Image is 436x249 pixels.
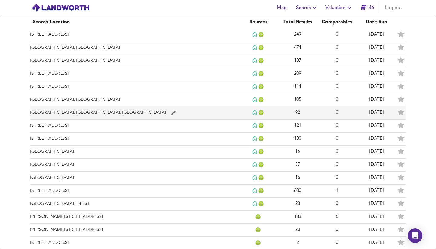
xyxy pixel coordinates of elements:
td: 209 [278,67,317,80]
td: [PERSON_NAME][STREET_ADDRESS] [30,211,239,224]
td: [DATE] [357,41,396,54]
td: [DATE] [357,185,396,198]
td: 105 [278,93,317,106]
td: [DATE] [357,93,396,106]
img: Land Registry [255,214,262,219]
td: 121 [278,120,317,133]
div: Total Results [280,18,315,26]
img: Land Registry [258,58,265,63]
img: Land Registry [258,45,265,50]
img: logo [31,3,89,12]
img: Land Registry [255,227,262,232]
td: [GEOGRAPHIC_DATA], [GEOGRAPHIC_DATA] [30,41,239,54]
td: [GEOGRAPHIC_DATA], [GEOGRAPHIC_DATA], [GEOGRAPHIC_DATA] [30,106,239,120]
td: [STREET_ADDRESS] [30,80,239,93]
td: 0 [317,172,357,185]
img: Rightmove [252,162,258,168]
th: Search Location [30,16,239,28]
img: Rightmove [252,149,258,155]
td: [STREET_ADDRESS] [30,67,239,80]
td: 0 [317,67,357,80]
td: [STREET_ADDRESS] [30,185,239,198]
td: 0 [317,54,357,67]
td: 130 [278,133,317,146]
img: Rightmove [252,97,258,103]
img: Land Registry [258,149,265,154]
img: Rightmove [252,175,258,181]
td: 249 [278,28,317,41]
div: Sources [241,18,276,26]
td: 137 [278,54,317,67]
td: 0 [317,41,357,54]
td: [DATE] [357,120,396,133]
td: [GEOGRAPHIC_DATA] [30,172,239,185]
td: [STREET_ADDRESS] [30,133,239,146]
button: Valuation [323,2,355,14]
img: Rightmove [252,136,258,142]
img: Rightmove [252,32,258,38]
img: Rightmove [252,201,258,207]
span: Valuation [325,4,353,12]
td: [DATE] [357,67,396,80]
div: Date Run [359,18,394,26]
img: Land Registry [258,136,265,141]
td: 0 [317,146,357,159]
td: 16 [278,146,317,159]
td: 92 [278,106,317,120]
td: 114 [278,80,317,93]
td: 6 [317,211,357,224]
img: Land Registry [258,162,265,167]
button: 46 [358,2,377,14]
td: [GEOGRAPHIC_DATA] [30,159,239,172]
td: 0 [317,80,357,93]
span: Map [274,4,289,12]
div: Comparables [320,18,354,26]
td: [PERSON_NAME][STREET_ADDRESS] [30,224,239,237]
img: Rightmove [252,110,258,116]
td: 0 [317,28,357,41]
img: Land Registry [258,201,265,206]
td: [GEOGRAPHIC_DATA] [30,146,239,159]
td: [STREET_ADDRESS] [30,120,239,133]
td: [DATE] [357,133,396,146]
td: 183 [278,211,317,224]
img: Land Registry [258,71,265,76]
img: Land Registry [258,97,265,102]
img: Land Registry [258,175,265,180]
button: Map [272,2,291,14]
img: Land Registry [258,123,265,128]
img: Rightmove [252,45,258,51]
td: [GEOGRAPHIC_DATA], E4 8ST [30,198,239,211]
img: Rightmove [252,123,258,129]
td: 37 [278,159,317,172]
td: [DATE] [357,106,396,120]
img: Land Registry [258,110,265,115]
td: 0 [317,224,357,237]
button: Search [294,2,321,14]
td: 600 [278,185,317,198]
img: Rightmove [252,188,258,194]
td: [GEOGRAPHIC_DATA], [GEOGRAPHIC_DATA] [30,93,239,106]
td: 0 [317,93,357,106]
img: Rightmove [252,58,258,64]
img: Land Registry [258,32,265,37]
td: 474 [278,41,317,54]
td: 23 [278,198,317,211]
a: 46 [361,4,374,12]
img: Land Registry [255,240,262,245]
img: Land Registry [258,188,265,193]
td: 0 [317,106,357,120]
button: Log out [382,2,405,14]
td: 0 [317,133,357,146]
td: 20 [278,224,317,237]
td: [DATE] [357,146,396,159]
td: [DATE] [357,54,396,67]
img: Rightmove [252,71,258,77]
td: 0 [317,198,357,211]
td: 1 [317,185,357,198]
td: [DATE] [357,198,396,211]
td: 0 [317,159,357,172]
span: Search [296,4,318,12]
td: [DATE] [357,172,396,185]
img: Land Registry [258,84,265,89]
